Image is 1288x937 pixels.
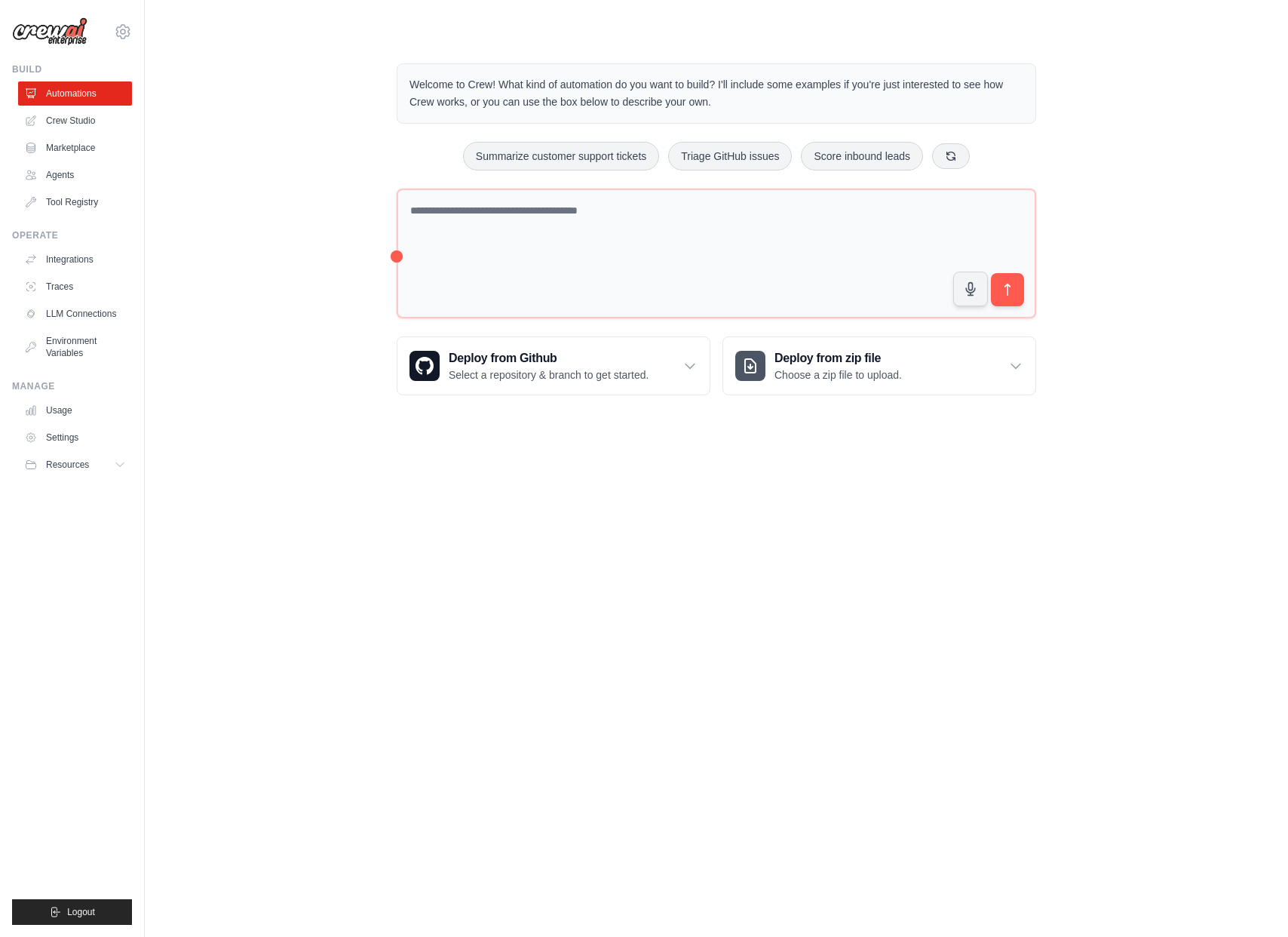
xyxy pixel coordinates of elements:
p: Choose a zip file to upload. [774,367,902,382]
p: Welcome to Crew! What kind of automation do you want to build? I'll include some examples if you'... [409,76,1023,111]
a: Marketplace [18,136,132,160]
button: Triage GitHub issues [668,142,792,171]
a: Crew Studio [18,109,132,133]
a: Settings [18,425,132,450]
a: Agents [18,163,132,187]
span: Logout [67,906,95,918]
button: Resources [18,453,132,477]
a: Traces [18,275,132,299]
div: Build [12,63,132,75]
img: Logo [12,17,87,46]
button: Logout [12,899,132,925]
a: Tool Registry [18,190,132,214]
h3: Deploy from zip file [774,349,902,367]
a: Integrations [18,247,132,272]
div: Operate [12,229,132,241]
p: Select a repository & branch to get started. [449,367,649,382]
button: Score inbound leads [801,142,923,171]
a: Usage [18,398,132,422]
span: Resources [46,459,89,471]
a: Automations [18,81,132,106]
a: Environment Variables [18,329,132,365]
a: LLM Connections [18,302,132,326]
div: Manage [12,380,132,392]
h3: Deploy from Github [449,349,649,367]
button: Summarize customer support tickets [463,142,659,171]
